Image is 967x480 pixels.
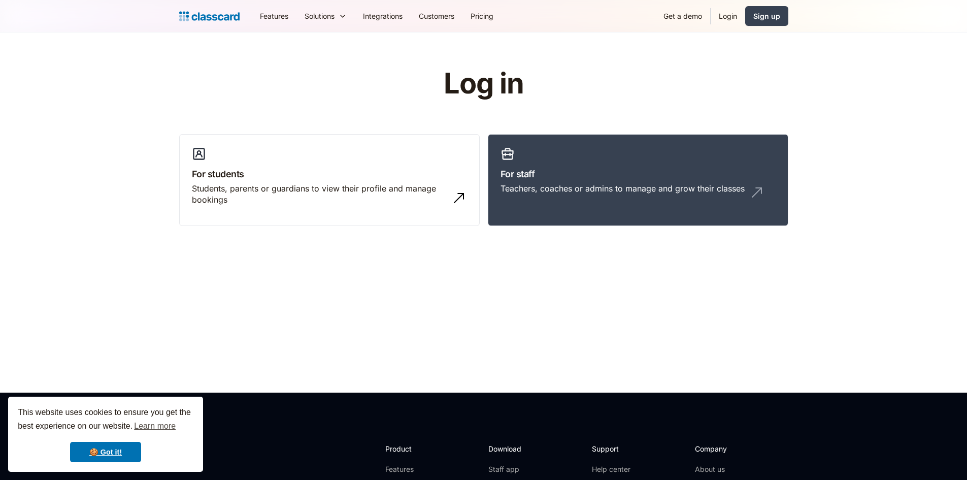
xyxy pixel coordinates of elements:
[411,5,462,27] a: Customers
[305,11,335,21] div: Solutions
[462,5,502,27] a: Pricing
[385,443,440,454] h2: Product
[592,443,633,454] h2: Support
[655,5,710,27] a: Get a demo
[8,397,203,472] div: cookieconsent
[179,9,240,23] a: Logo
[745,6,788,26] a: Sign up
[192,167,467,181] h3: For students
[488,134,788,227] a: For staffTeachers, coaches or admins to manage and grow their classes
[18,406,193,434] span: This website uses cookies to ensure you get the best experience on our website.
[695,464,762,474] a: About us
[501,167,776,181] h3: For staff
[192,183,447,206] div: Students, parents or guardians to view their profile and manage bookings
[322,68,645,100] h1: Log in
[488,443,530,454] h2: Download
[296,5,355,27] div: Solutions
[355,5,411,27] a: Integrations
[385,464,440,474] a: Features
[252,5,296,27] a: Features
[132,419,177,434] a: learn more about cookies
[501,183,745,194] div: Teachers, coaches or admins to manage and grow their classes
[695,443,762,454] h2: Company
[488,464,530,474] a: Staff app
[592,464,633,474] a: Help center
[179,134,480,227] a: For studentsStudents, parents or guardians to view their profile and manage bookings
[753,11,780,21] div: Sign up
[711,5,745,27] a: Login
[70,442,141,462] a: dismiss cookie message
